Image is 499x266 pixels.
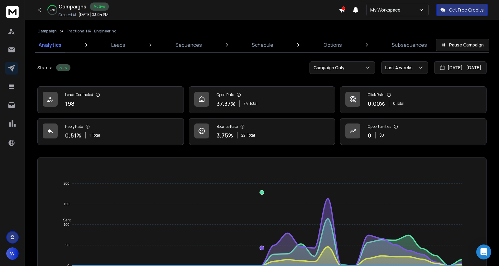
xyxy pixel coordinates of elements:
span: Sent [58,218,71,222]
a: Leads Contacted198 [37,86,184,113]
p: Fractional HR - Engineering [67,29,117,34]
p: Reply Rate [65,124,83,129]
tspan: 50 [65,243,69,247]
a: Click Rate0.00%0 Total [340,86,487,113]
div: Active [56,64,70,71]
a: Opportunities0$0 [340,118,487,145]
p: 0 Total [393,101,404,106]
span: 1 [89,133,91,138]
p: Bounce Rate [217,124,238,129]
tspan: 100 [64,223,69,226]
a: Open Rate37.37%74Total [189,86,335,113]
p: Last 4 weeks [385,65,415,71]
button: Get Free Credits [436,4,488,16]
p: Options [324,41,342,49]
p: 0.00 % [368,99,385,108]
span: Total [92,133,100,138]
a: Options [320,37,346,52]
tspan: 200 [64,181,69,185]
p: Click Rate [368,92,384,97]
button: Pause Campaign [436,39,489,51]
p: 3.75 % [217,131,233,140]
p: 37.37 % [217,99,236,108]
p: $ 0 [379,133,384,138]
span: Total [249,101,257,106]
a: Analytics [35,37,65,52]
p: 0.51 % [65,131,81,140]
p: Leads Contacted [65,92,93,97]
p: Analytics [39,41,61,49]
a: Bounce Rate3.75%22Total [189,118,335,145]
a: Leads [108,37,129,52]
a: Reply Rate0.51%1Total [37,118,184,145]
p: Opportunities [368,124,391,129]
span: 22 [241,133,246,138]
p: Subsequences [392,41,427,49]
p: Created At: [59,12,77,17]
p: 37 % [50,8,55,12]
button: W [6,247,19,260]
div: Open Intercom Messenger [476,244,491,259]
span: Total [247,133,255,138]
p: Status: [37,65,52,71]
p: 0 [368,131,371,140]
a: Sequences [172,37,206,52]
p: 198 [65,99,74,108]
p: Open Rate [217,92,234,97]
button: [DATE] - [DATE] [434,61,487,74]
a: Schedule [248,37,277,52]
button: Campaign [37,29,57,34]
tspan: 150 [64,202,69,206]
p: Sequences [175,41,202,49]
span: 74 [244,101,248,106]
p: Campaign Only [314,65,347,71]
p: Schedule [252,41,273,49]
p: Get Free Credits [449,7,484,13]
p: My Workspace [370,7,403,13]
p: [DATE] 03:04 PM [79,12,108,17]
h1: Campaigns [59,3,86,10]
a: Subsequences [388,37,431,52]
div: Active [90,2,109,11]
p: Leads [111,41,125,49]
